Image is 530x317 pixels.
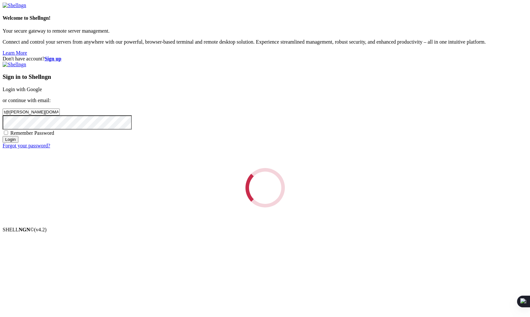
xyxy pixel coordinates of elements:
h3: Sign in to Shellngn [3,73,527,80]
a: Learn More [3,50,27,56]
p: or continue with email: [3,98,527,103]
h4: Welcome to Shellngn! [3,15,527,21]
span: 4.2.0 [34,227,47,232]
p: Your secure gateway to remote server management. [3,28,527,34]
b: NGN [19,227,30,232]
a: Login with Google [3,87,42,92]
input: Remember Password [4,131,8,135]
input: Email address [3,109,60,115]
a: Forgot your password? [3,143,50,148]
p: Connect and control your servers from anywhere with our powerful, browser-based terminal and remo... [3,39,527,45]
input: Login [3,136,18,143]
a: Sign up [45,56,61,61]
img: Shellngn [3,62,26,68]
div: Loading... [241,164,289,211]
img: Shellngn [3,3,26,8]
span: SHELL © [3,227,47,232]
div: Don't have account? [3,56,527,62]
span: Remember Password [10,130,54,136]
